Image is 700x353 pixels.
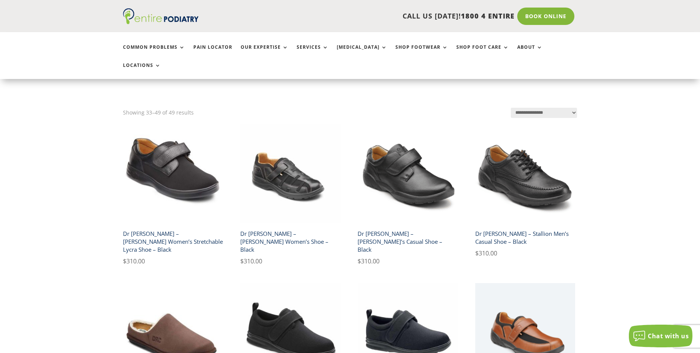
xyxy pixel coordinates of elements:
[193,45,232,61] a: Pain Locator
[240,257,244,265] span: $
[629,325,692,347] button: Chat with us
[240,257,262,265] bdi: 310.00
[123,8,199,24] img: logo (1)
[475,227,576,248] h2: Dr [PERSON_NAME] – Stallion Men’s Casual Shoe – Black
[475,124,576,224] img: Dr Comfort Stallion Mens Casual Shoe Black
[358,227,458,256] h2: Dr [PERSON_NAME] – [PERSON_NAME]’s Casual Shoe – Black
[123,108,194,118] p: Showing 33–49 of 49 results
[123,63,161,79] a: Locations
[123,227,223,256] h2: Dr [PERSON_NAME] – [PERSON_NAME] Women’s Stretchable Lycra Shoe – Black
[648,332,689,340] span: Chat with us
[358,257,380,265] bdi: 310.00
[228,11,515,21] p: CALL US [DATE]!
[240,227,341,256] h2: Dr [PERSON_NAME] – [PERSON_NAME] Women’s Shoe – Black
[123,124,223,224] img: Dr Comfort Annie Women's Casual Shoe black
[511,108,577,118] select: Shop order
[123,257,126,265] span: $
[517,45,543,61] a: About
[475,249,479,257] span: $
[358,124,458,266] a: dr comfort william mens casual diabetic shoe blackDr [PERSON_NAME] – [PERSON_NAME]’s Casual Shoe ...
[123,124,223,266] a: Dr Comfort Annie Women's Casual Shoe blackDr [PERSON_NAME] – [PERSON_NAME] Women’s Stretchable Ly...
[241,45,288,61] a: Our Expertise
[456,45,509,61] a: Shop Foot Care
[358,257,361,265] span: $
[123,45,185,61] a: Common Problems
[240,124,341,224] img: Dr Comfort Betty Women's Shoe Black
[337,45,387,61] a: [MEDICAL_DATA]
[123,18,199,26] a: Entire Podiatry
[358,124,458,224] img: dr comfort william mens casual diabetic shoe black
[123,257,145,265] bdi: 310.00
[395,45,448,61] a: Shop Footwear
[475,124,576,259] a: Dr Comfort Stallion Mens Casual Shoe BlackDr [PERSON_NAME] – Stallion Men’s Casual Shoe – Black $...
[297,45,328,61] a: Services
[461,11,515,20] span: 1800 4 ENTIRE
[517,8,574,25] a: Book Online
[475,249,497,257] bdi: 310.00
[240,124,341,266] a: Dr Comfort Betty Women's Shoe BlackDr [PERSON_NAME] – [PERSON_NAME] Women’s Shoe – Black $310.00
